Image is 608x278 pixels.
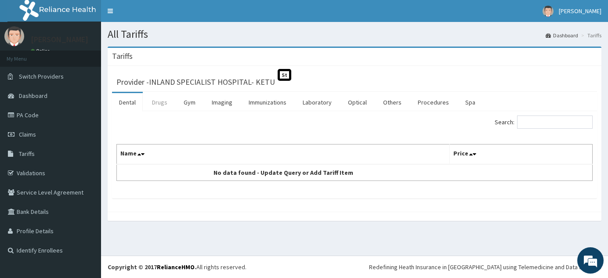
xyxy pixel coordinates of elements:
a: Online [31,48,52,54]
a: Laboratory [296,93,339,112]
span: St [278,69,291,81]
th: Price [450,144,593,165]
a: Dashboard [546,32,578,39]
h3: Tariffs [112,52,133,60]
a: Procedures [411,93,456,112]
footer: All rights reserved. [101,256,608,278]
p: [PERSON_NAME] [31,36,88,43]
a: Optical [341,93,374,112]
span: Claims [19,130,36,138]
span: [PERSON_NAME] [559,7,601,15]
a: Gym [177,93,203,112]
a: Spa [458,93,482,112]
td: No data found - Update Query or Add Tariff Item [117,164,450,181]
strong: Copyright © 2017 . [108,263,196,271]
a: Immunizations [242,93,293,112]
a: RelianceHMO [157,263,195,271]
a: Dental [112,93,143,112]
span: Switch Providers [19,72,64,80]
li: Tariffs [579,32,601,39]
label: Search: [495,116,593,129]
img: User Image [4,26,24,46]
a: Imaging [205,93,239,112]
h1: All Tariffs [108,29,601,40]
img: User Image [543,6,554,17]
h3: Provider - INLAND SPECIALIST HOSPITAL- KETU [116,78,275,86]
a: Others [376,93,409,112]
span: Tariffs [19,150,35,158]
span: Dashboard [19,92,47,100]
div: Redefining Heath Insurance in [GEOGRAPHIC_DATA] using Telemedicine and Data Science! [369,263,601,271]
a: Drugs [145,93,174,112]
input: Search: [517,116,593,129]
th: Name [117,144,450,165]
